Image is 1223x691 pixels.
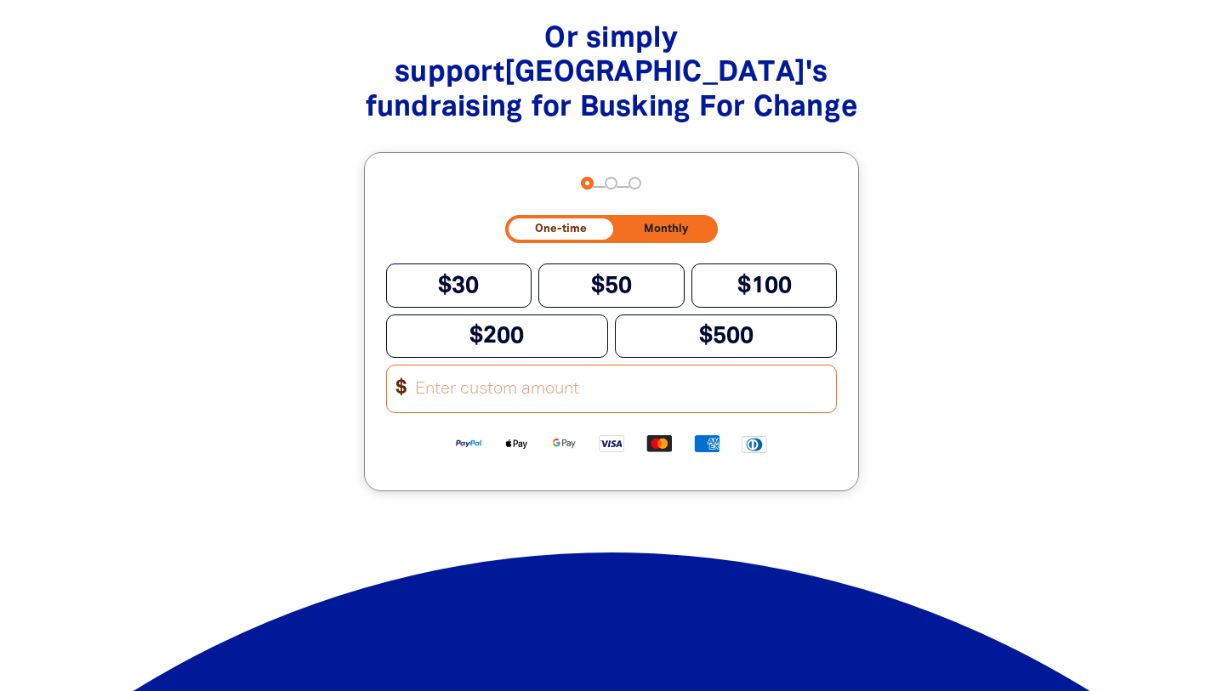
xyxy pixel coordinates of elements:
[387,372,407,405] span: $
[615,314,837,358] button: $500
[588,433,635,453] img: Visa logo
[438,275,479,297] span: $30
[366,26,858,122] span: Or simply support [GEOGRAPHIC_DATA] 's fundraising for Busking For Change
[505,215,718,243] div: Donation frequency
[731,434,778,454] img: Diners Club logo
[683,433,731,453] img: American Express logo
[644,224,688,235] span: Monthly
[538,263,685,307] button: $50
[469,326,524,347] span: $200
[605,177,617,190] button: Navigate to step 2 of 3 to enter your details
[691,263,838,307] button: $100
[540,433,588,453] img: Google Pay logo
[445,433,492,453] img: Paypal logo
[629,177,641,190] button: Navigate to step 3 of 3 to enter your payment details
[386,314,608,358] button: $200
[492,433,540,453] img: Apple Pay logo
[591,275,632,297] span: $50
[404,365,836,412] input: Enter custom amount
[535,224,587,235] span: One-time
[386,420,838,467] div: Available payment methods
[635,433,683,453] img: Mastercard logo
[509,218,614,240] button: One-time
[737,275,792,297] span: $100
[617,218,714,240] button: Monthly
[581,177,594,190] button: Navigate to step 1 of 3 to enter your donation amount
[699,326,754,347] span: $500
[386,263,532,307] button: $30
